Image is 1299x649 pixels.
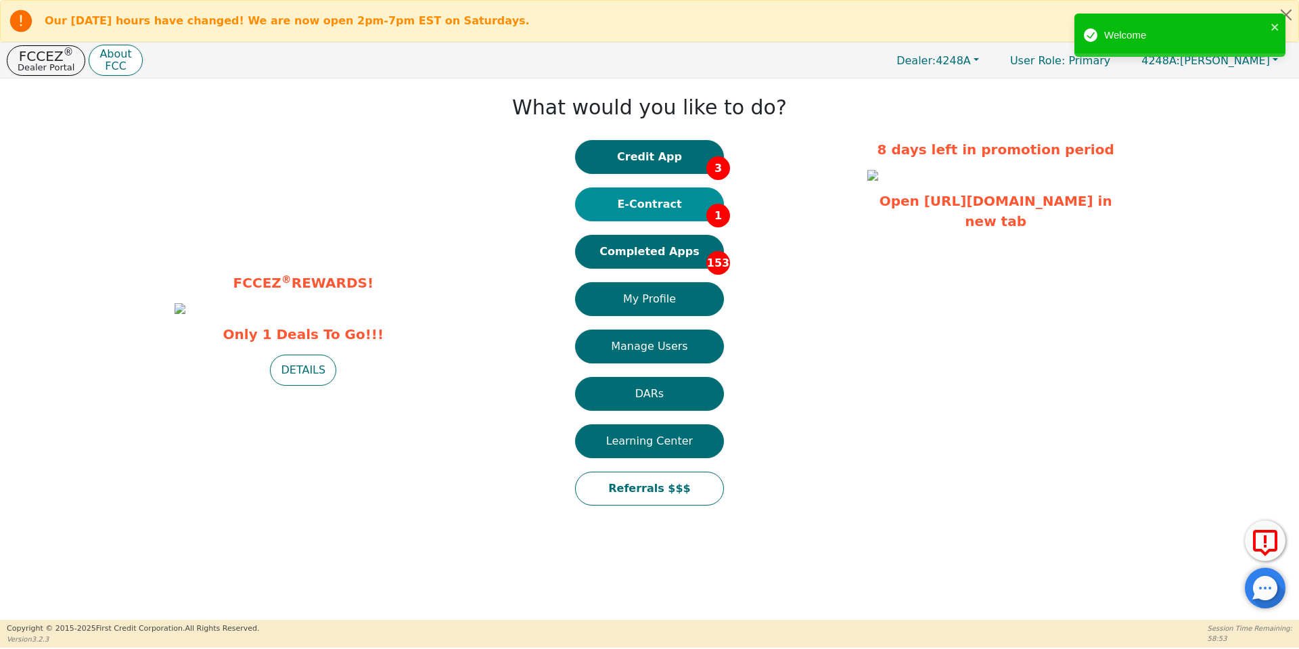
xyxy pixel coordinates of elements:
[64,46,74,58] sup: ®
[1141,54,1180,67] span: 4248A:
[867,170,878,181] img: 61b5ccf0-49ba-41a0-b2ee-0d9392118d04
[99,49,131,60] p: About
[575,187,724,221] button: E-Contract1
[270,355,336,386] button: DETAILS
[1208,623,1292,633] p: Session Time Remaining:
[880,193,1112,229] a: Open [URL][DOMAIN_NAME] in new tab
[867,139,1124,160] p: 8 days left in promotion period
[175,303,185,314] img: 3cbfc345-a45c-411b-ae98-845750f6bab4
[1141,54,1270,67] span: [PERSON_NAME]
[281,273,292,286] sup: ®
[7,634,259,644] p: Version 3.2.3
[575,282,724,316] button: My Profile
[1104,28,1267,43] div: Welcome
[18,63,74,72] p: Dealer Portal
[1271,19,1280,35] button: close
[882,50,993,71] button: Dealer:4248A
[99,61,131,72] p: FCC
[185,624,259,633] span: All Rights Reserved.
[512,95,787,120] h1: What would you like to do?
[997,47,1124,74] p: Primary
[575,140,724,174] button: Credit App3
[575,424,724,458] button: Learning Center
[575,330,724,363] button: Manage Users
[997,47,1124,74] a: User Role: Primary
[575,472,724,506] button: Referrals $$$
[1274,1,1298,28] button: Close alert
[45,14,530,27] b: Our [DATE] hours have changed! We are now open 2pm-7pm EST on Saturdays.
[175,324,432,344] span: Only 1 Deals To Go!!!
[896,54,971,67] span: 4248A
[706,156,730,180] span: 3
[1208,633,1292,644] p: 58:53
[575,235,724,269] button: Completed Apps153
[7,45,85,76] button: FCCEZ®Dealer Portal
[575,377,724,411] button: DARs
[89,45,142,76] button: AboutFCC
[7,623,259,635] p: Copyright © 2015- 2025 First Credit Corporation.
[1010,54,1065,67] span: User Role :
[175,273,432,293] p: FCCEZ REWARDS!
[1245,520,1285,561] button: Report Error to FCC
[706,204,730,227] span: 1
[706,251,730,275] span: 153
[896,54,936,67] span: Dealer:
[18,49,74,63] p: FCCEZ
